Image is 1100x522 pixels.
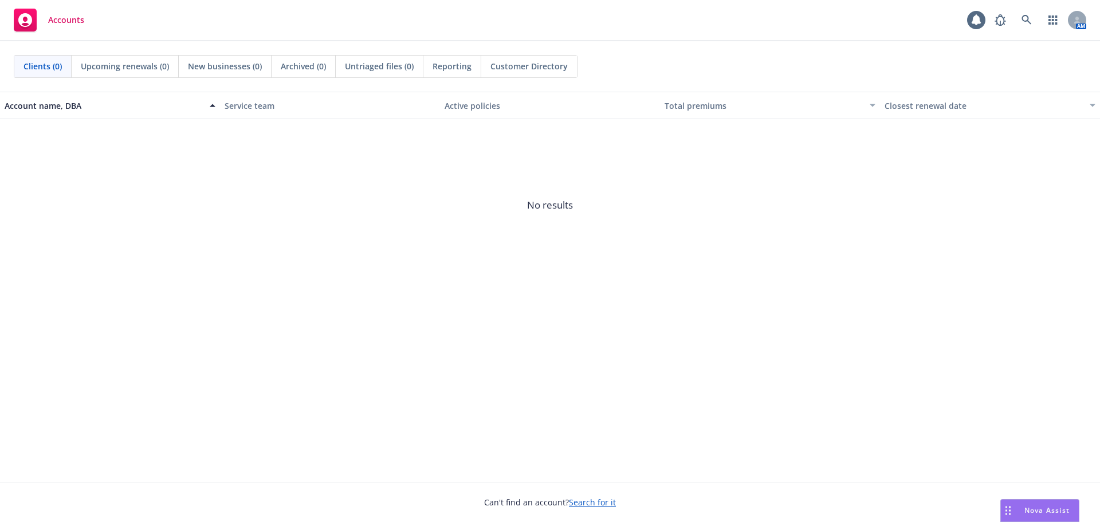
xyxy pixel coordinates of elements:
span: Upcoming renewals (0) [81,60,169,72]
span: Can't find an account? [484,496,616,508]
div: Drag to move [1001,500,1015,521]
span: Customer Directory [490,60,568,72]
button: Total premiums [660,92,880,119]
a: Search [1015,9,1038,32]
span: Reporting [433,60,472,72]
a: Report a Bug [989,9,1012,32]
button: Nova Assist [1000,499,1079,522]
a: Accounts [9,4,89,36]
div: Account name, DBA [5,100,203,112]
span: Clients (0) [23,60,62,72]
div: Total premiums [665,100,863,112]
a: Search for it [569,497,616,508]
span: New businesses (0) [188,60,262,72]
button: Closest renewal date [880,92,1100,119]
button: Service team [220,92,440,119]
span: Archived (0) [281,60,326,72]
span: Untriaged files (0) [345,60,414,72]
div: Active policies [445,100,655,112]
span: Nova Assist [1024,505,1070,515]
div: Service team [225,100,435,112]
div: Closest renewal date [885,100,1083,112]
a: Switch app [1042,9,1064,32]
span: Accounts [48,15,84,25]
button: Active policies [440,92,660,119]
